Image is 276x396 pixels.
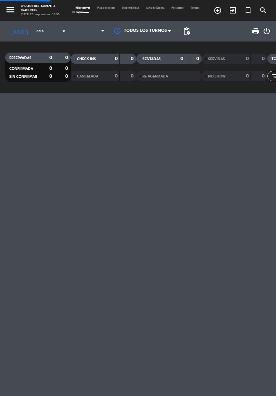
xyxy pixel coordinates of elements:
i: exit_to_app [229,6,237,15]
span: RESERVADAS [9,56,31,60]
strong: 0 [49,66,52,71]
span: CANCELADA [77,75,98,78]
div: LOG OUT [263,21,271,42]
span: RE AGENDADA [142,75,168,78]
strong: 0 [131,56,135,61]
i: [DATE] [5,25,33,37]
strong: 0 [115,74,118,79]
strong: 0 [49,74,52,79]
strong: 0 [65,55,69,60]
button: menu [5,4,16,17]
strong: 0 [262,56,266,61]
div: [DATE] 26. septiembre - 18:55 [21,12,62,17]
span: CONFIRMADA [9,67,33,71]
span: SERVIDAS [208,57,225,61]
strong: 0 [196,56,200,61]
span: CHECK INS [77,57,96,61]
i: search [259,6,267,15]
span: print [252,27,260,35]
span: Disponibilidad [119,7,143,9]
i: power_settings_new [263,27,271,35]
i: arrow_drop_down [60,27,68,35]
span: Mapa de mesas [93,7,119,9]
i: add_circle_outline [214,6,222,15]
span: Pre-acceso [168,7,187,9]
i: menu [5,4,16,15]
strong: 0 [262,74,266,79]
strong: 0 [65,74,69,79]
strong: 0 [131,74,135,79]
i: turned_in_not [244,6,252,15]
span: pending_actions [183,27,191,35]
div: Chullos Restaurant & Craft Beer [21,4,62,12]
strong: 0 [246,56,249,61]
strong: 0 [65,66,69,71]
span: Mis reservas [72,7,93,9]
span: SENTADAS [142,57,161,61]
strong: 0 [115,56,118,61]
span: SIN CONFIRMAR [9,75,37,79]
strong: 0 [49,55,52,60]
strong: 0 [246,74,249,79]
span: NO SHOW [208,75,226,78]
strong: 0 [180,56,183,61]
span: Lista de Espera [143,7,168,9]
